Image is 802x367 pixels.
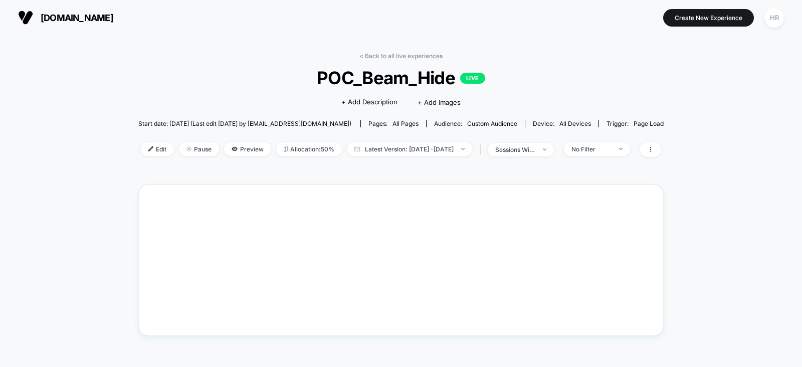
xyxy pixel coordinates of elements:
[341,97,397,107] span: + Add Description
[477,142,488,157] span: |
[359,52,443,60] a: < Back to all live experiences
[559,120,591,127] span: all devices
[543,148,546,150] img: end
[418,98,461,106] span: + Add Images
[607,120,664,127] div: Trigger:
[148,146,153,151] img: edit
[525,120,598,127] span: Device:
[354,146,360,151] img: calendar
[663,9,754,27] button: Create New Experience
[347,142,472,156] span: Latest Version: [DATE] - [DATE]
[224,142,271,156] span: Preview
[764,8,784,28] div: HR
[634,120,664,127] span: Page Load
[41,13,113,23] span: [DOMAIN_NAME]
[460,73,485,84] p: LIVE
[186,146,191,151] img: end
[165,67,638,88] span: POC_Beam_Hide
[495,146,535,153] div: sessions with impression
[15,10,116,26] button: [DOMAIN_NAME]
[619,148,623,150] img: end
[392,120,419,127] span: all pages
[434,120,517,127] div: Audience:
[467,120,517,127] span: Custom Audience
[179,142,219,156] span: Pause
[571,145,612,153] div: No Filter
[18,10,33,25] img: Visually logo
[761,8,787,28] button: HR
[141,142,174,156] span: Edit
[461,148,465,150] img: end
[138,120,351,127] span: Start date: [DATE] (Last edit [DATE] by [EMAIL_ADDRESS][DOMAIN_NAME])
[284,146,288,152] img: rebalance
[276,142,342,156] span: Allocation: 50%
[368,120,419,127] div: Pages:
